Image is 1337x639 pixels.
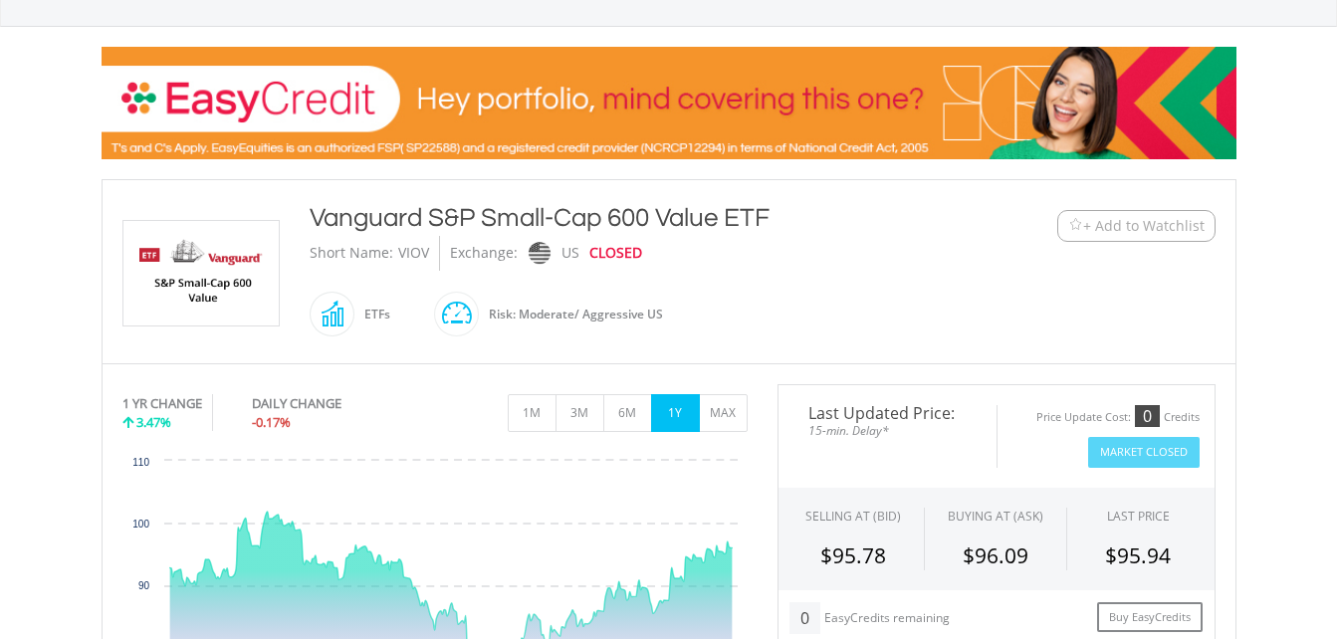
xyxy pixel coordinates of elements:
div: 1 YR CHANGE [122,394,202,413]
div: CLOSED [589,236,642,271]
div: 0 [1135,405,1160,427]
div: US [561,236,579,271]
span: $96.09 [963,541,1028,569]
img: Watchlist [1068,218,1083,233]
div: LAST PRICE [1107,508,1170,525]
span: $95.78 [820,541,886,569]
div: EasyCredits remaining [824,611,950,628]
img: nasdaq.png [528,242,550,265]
div: Price Update Cost: [1036,410,1131,425]
button: Market Closed [1088,437,1200,468]
span: + Add to Watchlist [1083,216,1205,236]
div: ETFs [354,291,390,338]
text: 100 [132,519,149,530]
span: Last Updated Price: [793,405,982,421]
button: Watchlist + Add to Watchlist [1057,210,1216,242]
img: EasyCredit Promotion Banner [102,47,1236,159]
div: DAILY CHANGE [252,394,408,413]
text: 110 [132,457,149,468]
img: EQU.US.VIOV.png [126,221,276,325]
div: Vanguard S&P Small-Cap 600 Value ETF [310,200,935,236]
button: 1M [508,394,557,432]
button: 6M [603,394,652,432]
span: 15-min. Delay* [793,421,982,440]
a: Buy EasyCredits [1097,602,1203,633]
div: VIOV [398,236,429,271]
div: SELLING AT (BID) [805,508,901,525]
button: MAX [699,394,748,432]
div: Short Name: [310,236,393,271]
text: 90 [137,580,149,591]
div: Exchange: [450,236,518,271]
span: $95.94 [1105,541,1171,569]
span: BUYING AT (ASK) [948,508,1043,525]
div: Credits [1164,410,1200,425]
button: 1Y [651,394,700,432]
div: 0 [789,602,820,634]
span: -0.17% [252,413,291,431]
button: 3M [556,394,604,432]
span: 3.47% [136,413,171,431]
div: Risk: Moderate/ Aggressive US [479,291,663,338]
